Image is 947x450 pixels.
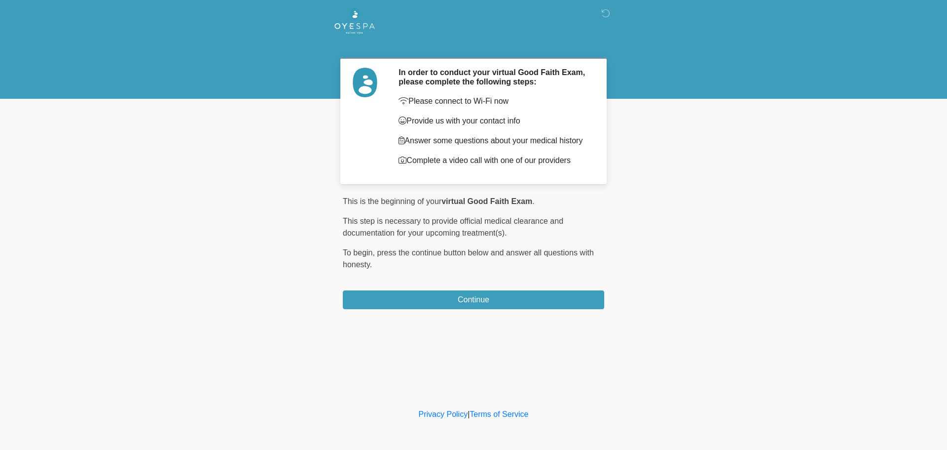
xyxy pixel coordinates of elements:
[343,290,604,309] button: Continue
[399,115,589,127] p: Provide us with your contact info
[532,197,534,205] span: .
[399,135,589,147] p: Answer some questions about your medical history
[399,68,589,86] h2: In order to conduct your virtual Good Faith Exam, please complete the following steps:
[343,197,441,205] span: This is the beginning of your
[441,197,532,205] strong: virtual Good Faith Exam
[399,95,589,107] p: Please connect to Wi-Fi now
[343,217,563,237] span: This step is necessary to provide official medical clearance and documentation for your upcoming ...
[468,410,470,418] a: |
[350,68,380,97] img: Agent Avatar
[399,155,589,166] p: Complete a video call with one of our providers
[335,36,612,54] h1: ‎ ‎
[343,248,594,269] span: press the continue button below and answer all questions with honesty.
[470,410,528,418] a: Terms of Service
[343,248,377,257] span: To begin,
[419,410,468,418] a: Privacy Policy
[333,7,376,35] img: Oyespa Logo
